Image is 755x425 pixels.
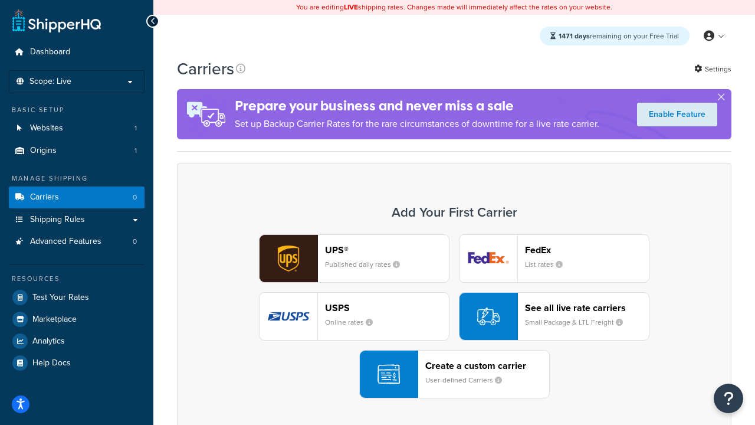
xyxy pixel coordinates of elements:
small: User-defined Carriers [425,375,511,385]
a: Websites 1 [9,117,145,139]
div: Manage Shipping [9,174,145,184]
li: Advanced Features [9,231,145,253]
button: Open Resource Center [714,384,743,413]
div: remaining on your Free Trial [540,27,690,45]
li: Carriers [9,187,145,208]
span: Dashboard [30,47,70,57]
b: LIVE [344,2,358,12]
span: 1 [134,146,137,156]
header: Create a custom carrier [425,360,549,371]
p: Set up Backup Carrier Rates for the rare circumstances of downtime for a live rate carrier. [235,116,599,132]
li: Origins [9,140,145,162]
span: Marketplace [32,315,77,325]
span: 1 [134,123,137,133]
span: Carriers [30,192,59,202]
span: Help Docs [32,358,71,368]
header: See all live rate carriers [525,302,649,313]
h4: Prepare your business and never miss a sale [235,96,599,116]
header: USPS [325,302,449,313]
span: Test Your Rates [32,293,89,303]
span: Shipping Rules [30,215,85,225]
strong: 1471 days [559,31,590,41]
img: usps logo [260,293,317,340]
a: Dashboard [9,41,145,63]
span: Analytics [32,336,65,346]
button: Create a custom carrierUser-defined Carriers [359,350,550,398]
a: Marketplace [9,309,145,330]
a: Advanced Features 0 [9,231,145,253]
div: Resources [9,274,145,284]
a: Shipping Rules [9,209,145,231]
a: Settings [694,61,731,77]
small: List rates [525,259,572,270]
a: Carriers 0 [9,187,145,208]
img: ad-rules-rateshop-fe6ec290ccb7230408bd80ed9643f0289d75e0ffd9eb532fc0e269fcd187b520.png [177,89,235,139]
img: icon-carrier-liverate-becf4550.svg [477,305,500,328]
a: ShipperHQ Home [12,9,101,32]
span: Advanced Features [30,237,101,247]
a: Enable Feature [637,103,717,126]
small: Online rates [325,317,382,328]
img: fedEx logo [459,235,517,282]
li: Websites [9,117,145,139]
a: Help Docs [9,352,145,374]
span: Websites [30,123,63,133]
span: Origins [30,146,57,156]
button: See all live rate carriersSmall Package & LTL Freight [459,292,649,341]
button: usps logoUSPSOnline rates [259,292,449,341]
h1: Carriers [177,57,234,80]
small: Small Package & LTL Freight [525,317,632,328]
a: Analytics [9,331,145,352]
img: icon-carrier-custom-c93b8a24.svg [377,363,400,385]
h3: Add Your First Carrier [189,205,719,220]
span: 0 [133,192,137,202]
a: Origins 1 [9,140,145,162]
header: FedEx [525,244,649,256]
a: Test Your Rates [9,287,145,308]
img: ups logo [260,235,317,282]
button: ups logoUPS®Published daily rates [259,234,449,283]
small: Published daily rates [325,259,409,270]
header: UPS® [325,244,449,256]
div: Basic Setup [9,105,145,115]
button: fedEx logoFedExList rates [459,234,649,283]
span: 0 [133,237,137,247]
span: Scope: Live [29,77,71,87]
